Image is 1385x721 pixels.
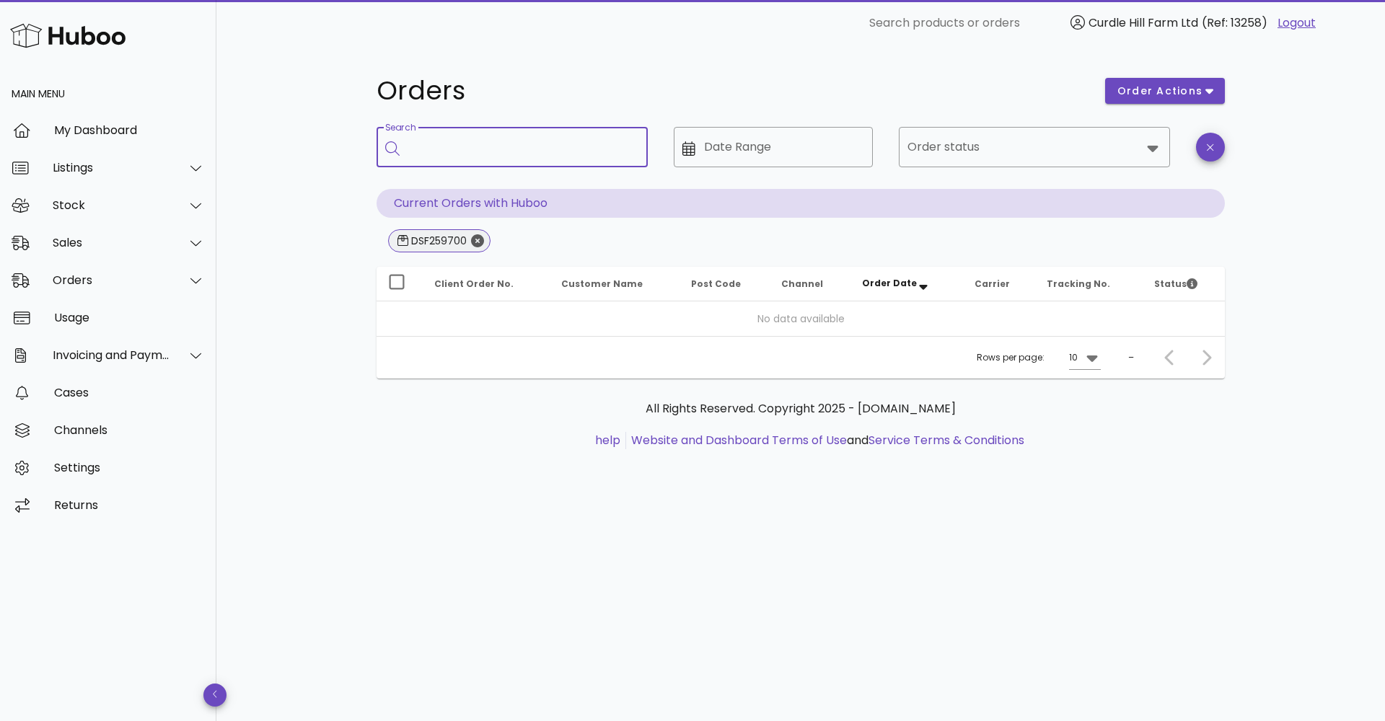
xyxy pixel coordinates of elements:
div: Listings [53,161,170,174]
span: Customer Name [561,278,643,290]
td: No data available [377,301,1225,336]
th: Channel [770,267,850,301]
div: Invoicing and Payments [53,348,170,362]
div: Stock [53,198,170,212]
div: – [1128,351,1134,364]
th: Status [1143,267,1225,301]
div: 10Rows per page: [1069,346,1101,369]
span: Post Code [691,278,741,290]
div: Settings [54,461,205,474]
a: Website and Dashboard Terms of Use [631,432,847,448]
div: Returns [54,498,205,512]
a: Service Terms & Conditions [869,432,1024,448]
div: Orders [53,273,170,287]
div: My Dashboard [54,123,205,137]
div: Cases [54,386,205,399]
th: Order Date: Sorted descending. Activate to remove sorting. [850,267,963,301]
div: Channels [54,423,205,437]
p: All Rights Reserved. Copyright 2025 - [DOMAIN_NAME] [388,400,1213,417]
th: Carrier [963,267,1035,301]
label: Search [385,123,415,133]
th: Tracking No. [1035,267,1143,301]
button: Close [471,234,484,247]
span: Carrier [975,278,1010,290]
span: Status [1154,278,1197,290]
a: help [595,432,620,448]
div: Usage [54,311,205,324]
th: Client Order No. [423,267,550,301]
div: Sales [53,236,170,249]
a: Logout [1278,14,1316,32]
span: order actions [1117,84,1203,99]
span: Client Order No. [434,278,514,290]
div: Order status [899,127,1170,167]
th: Post Code [680,267,770,301]
img: Huboo Logo [10,20,126,51]
span: (Ref: 13258) [1202,14,1267,31]
p: Current Orders with Huboo [377,189,1225,218]
div: 10 [1069,351,1078,364]
h1: Orders [377,78,1088,104]
div: Rows per page: [977,337,1101,379]
span: Channel [781,278,823,290]
li: and [626,432,1024,449]
button: order actions [1105,78,1225,104]
th: Customer Name [550,267,680,301]
span: Curdle Hill Farm Ltd [1089,14,1198,31]
span: Order Date [862,277,917,289]
div: DSF259700 [408,234,467,248]
span: Tracking No. [1047,278,1110,290]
